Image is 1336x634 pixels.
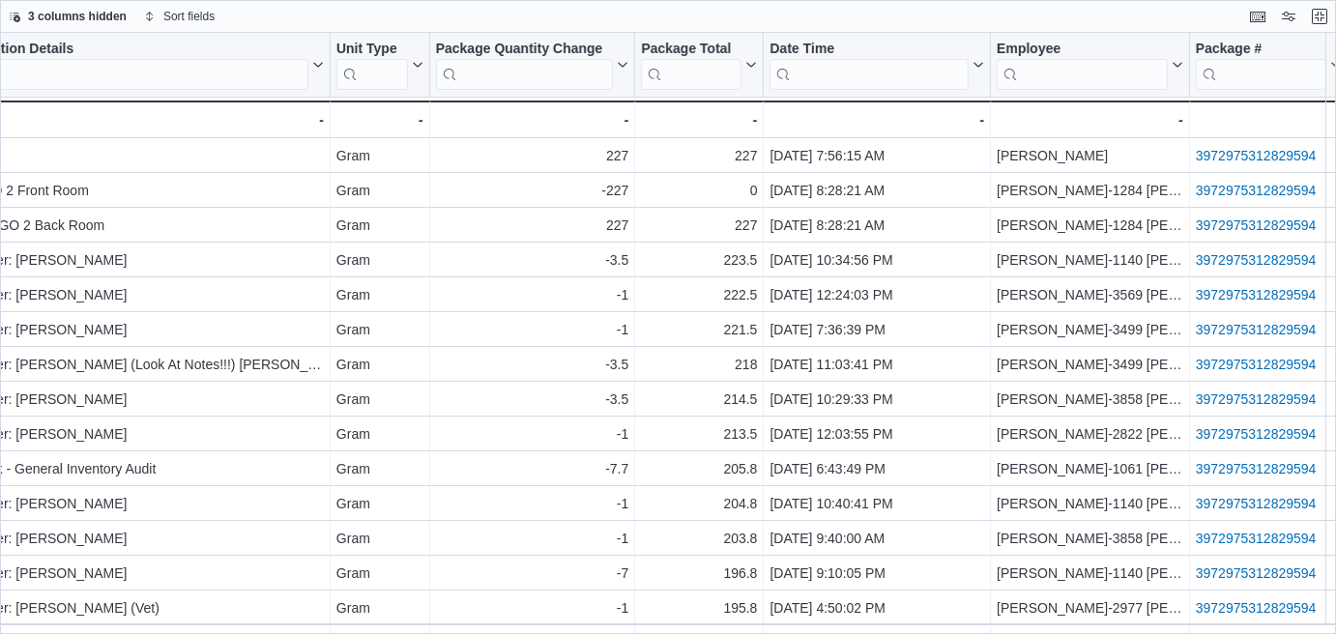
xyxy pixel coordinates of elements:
div: 222.5 [641,283,757,306]
div: Date Time [770,41,969,59]
a: 3972975312829594 [1196,391,1317,407]
div: -7.7 [436,457,629,480]
a: 3972975312829594 [1196,357,1317,372]
a: 3972975312829594 [1196,565,1317,581]
div: -3.5 [436,388,629,411]
div: 227 [641,144,757,167]
div: [PERSON_NAME]-3569 [PERSON_NAME] [997,283,1183,306]
a: 3972975312829594 [1196,183,1317,198]
div: Package URL [1196,41,1327,90]
div: [PERSON_NAME]-1140 [PERSON_NAME] [997,248,1183,272]
div: Employee [997,41,1168,59]
div: Gram [336,596,423,620]
a: 3972975312829594 [1196,322,1317,337]
div: Gram [336,318,423,341]
div: Employee [997,41,1168,90]
div: Unit Type [336,41,408,90]
div: 218 [641,353,757,376]
div: 0 [641,179,757,202]
div: Gram [336,144,423,167]
div: [DATE] 9:40:00 AM [770,527,984,550]
div: Gram [336,353,423,376]
div: Gram [336,562,423,585]
div: [DATE] 12:24:03 PM [770,283,984,306]
div: Date Time [770,41,969,90]
a: 3972975312829594 [1196,496,1317,511]
div: [PERSON_NAME]-2822 [PERSON_NAME] [997,422,1183,446]
div: Gram [336,179,423,202]
div: [PERSON_NAME]-1140 [PERSON_NAME] [997,492,1183,515]
div: Package Total [641,41,741,90]
div: Gram [336,527,423,550]
div: 223.5 [641,248,757,272]
div: [DATE] 8:28:21 AM [770,214,984,237]
button: Sort fields [136,5,222,28]
button: 3 columns hidden [1,5,134,28]
div: -3.5 [436,353,629,376]
a: 3972975312829594 [1196,531,1317,546]
button: Keyboard shortcuts [1246,5,1269,28]
div: Package Quantity Change [436,41,614,59]
a: 3972975312829594 [1196,217,1317,233]
a: 3972975312829594 [1196,148,1317,163]
div: Unit Type [336,41,408,59]
div: [DATE] 10:40:41 PM [770,492,984,515]
div: [PERSON_NAME]-1284 [PERSON_NAME] [997,214,1183,237]
div: [DATE] 11:03:41 PM [770,353,984,376]
div: [DATE] 10:29:33 PM [770,388,984,411]
div: 195.8 [641,596,757,620]
button: Employee [997,41,1183,90]
a: 3972975312829594 [1196,287,1317,303]
span: 3 columns hidden [28,9,127,24]
div: 227 [641,214,757,237]
div: 203.8 [641,527,757,550]
div: -1 [436,596,629,620]
div: Package Total [641,41,741,59]
div: -1 [436,527,629,550]
div: - [436,108,629,131]
div: 227 [436,214,629,237]
div: [PERSON_NAME]-3499 [PERSON_NAME] [997,318,1183,341]
div: [DATE] 7:36:39 PM [770,318,984,341]
div: -7 [436,562,629,585]
button: Unit Type [336,41,423,90]
div: Package Quantity Change [436,41,614,90]
div: - [336,108,423,131]
a: 3972975312829594 [1196,252,1317,268]
div: [PERSON_NAME]-3499 [PERSON_NAME] [997,353,1183,376]
div: [DATE] 8:28:21 AM [770,179,984,202]
a: 3972975312829594 [1196,461,1317,476]
div: Gram [336,492,423,515]
div: 227 [436,144,629,167]
span: Sort fields [163,9,215,24]
button: Date Time [770,41,984,90]
div: Package # [1196,41,1327,59]
a: 3972975312829594 [1196,600,1317,616]
div: 205.8 [641,457,757,480]
div: - [997,108,1183,131]
div: -227 [436,179,629,202]
div: - [770,108,984,131]
div: [PERSON_NAME]-3858 [PERSON_NAME] [997,527,1183,550]
div: Gram [336,214,423,237]
div: Gram [336,283,423,306]
div: [DATE] 6:43:49 PM [770,457,984,480]
div: [DATE] 4:50:02 PM [770,596,984,620]
div: Gram [336,457,423,480]
button: Display options [1277,5,1300,28]
a: 3972975312829594 [1196,426,1317,442]
div: - [641,108,757,131]
button: Package Quantity Change [436,41,629,90]
div: [DATE] 12:03:55 PM [770,422,984,446]
div: -1 [436,318,629,341]
div: [PERSON_NAME]-1140 [PERSON_NAME] [997,562,1183,585]
div: [DATE] 10:34:56 PM [770,248,984,272]
div: [DATE] 7:56:15 AM [770,144,984,167]
div: Gram [336,388,423,411]
div: Gram [336,422,423,446]
div: [PERSON_NAME]-1284 [PERSON_NAME] [997,179,1183,202]
div: [PERSON_NAME] [997,144,1183,167]
button: Exit fullscreen [1308,5,1331,28]
div: [PERSON_NAME]-1061 [PERSON_NAME] [997,457,1183,480]
div: [PERSON_NAME]-2977 [PERSON_NAME] [997,596,1183,620]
